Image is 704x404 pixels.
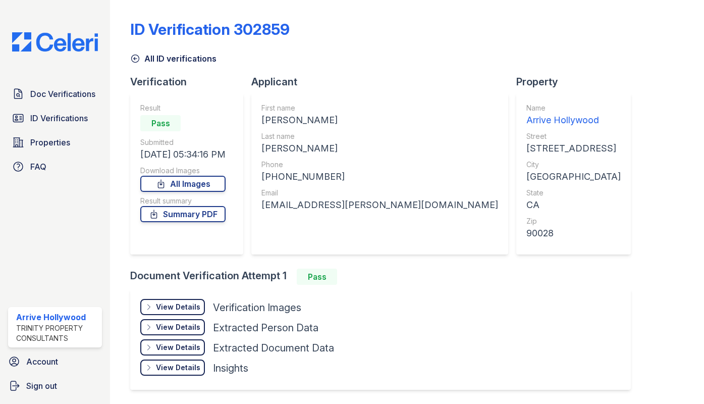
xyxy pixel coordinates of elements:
div: Extracted Person Data [213,321,318,335]
div: Last name [261,131,498,141]
div: Trinity Property Consultants [16,323,98,343]
span: Doc Verifications [30,88,95,100]
div: Verification Images [213,300,301,315]
div: Street [526,131,621,141]
img: CE_Logo_Blue-a8612792a0a2168367f1c8372b55b34899dd931a85d93a1a3d3e32e68fde9ad4.png [4,32,106,52]
div: Zip [526,216,621,226]
div: [STREET_ADDRESS] [526,141,621,156]
div: Extracted Document Data [213,341,334,355]
div: Name [526,103,621,113]
div: Email [261,188,498,198]
div: View Details [156,363,200,373]
a: All Images [140,176,226,192]
div: First name [261,103,498,113]
a: Doc Verifications [8,84,102,104]
div: [PERSON_NAME] [261,113,498,127]
div: CA [526,198,621,212]
a: Properties [8,132,102,153]
div: Insights [213,361,248,375]
span: Sign out [26,380,57,392]
div: City [526,160,621,170]
a: Sign out [4,376,106,396]
a: Account [4,351,106,372]
div: Verification [130,75,251,89]
div: [PERSON_NAME] [261,141,498,156]
div: [EMAIL_ADDRESS][PERSON_NAME][DOMAIN_NAME] [261,198,498,212]
div: Applicant [251,75,516,89]
a: FAQ [8,157,102,177]
div: [GEOGRAPHIC_DATA] [526,170,621,184]
div: State [526,188,621,198]
div: Arrive Hollywood [16,311,98,323]
div: View Details [156,322,200,332]
div: Document Verification Attempt 1 [130,269,639,285]
a: All ID verifications [130,53,216,65]
div: Pass [297,269,337,285]
div: [DATE] 05:34:16 PM [140,147,226,162]
div: Result [140,103,226,113]
div: 90028 [526,226,621,240]
div: Result summary [140,196,226,206]
span: ID Verifications [30,112,88,124]
span: FAQ [30,161,46,173]
div: ID Verification 302859 [130,20,290,38]
div: Property [516,75,639,89]
div: Download Images [140,166,226,176]
a: Name Arrive Hollywood [526,103,621,127]
a: Summary PDF [140,206,226,222]
div: View Details [156,302,200,312]
div: [PHONE_NUMBER] [261,170,498,184]
span: Properties [30,136,70,148]
div: Pass [140,115,181,131]
div: Arrive Hollywood [526,113,621,127]
div: View Details [156,342,200,352]
span: Account [26,356,58,368]
iframe: chat widget [662,364,694,394]
a: ID Verifications [8,108,102,128]
div: Phone [261,160,498,170]
div: Submitted [140,137,226,147]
